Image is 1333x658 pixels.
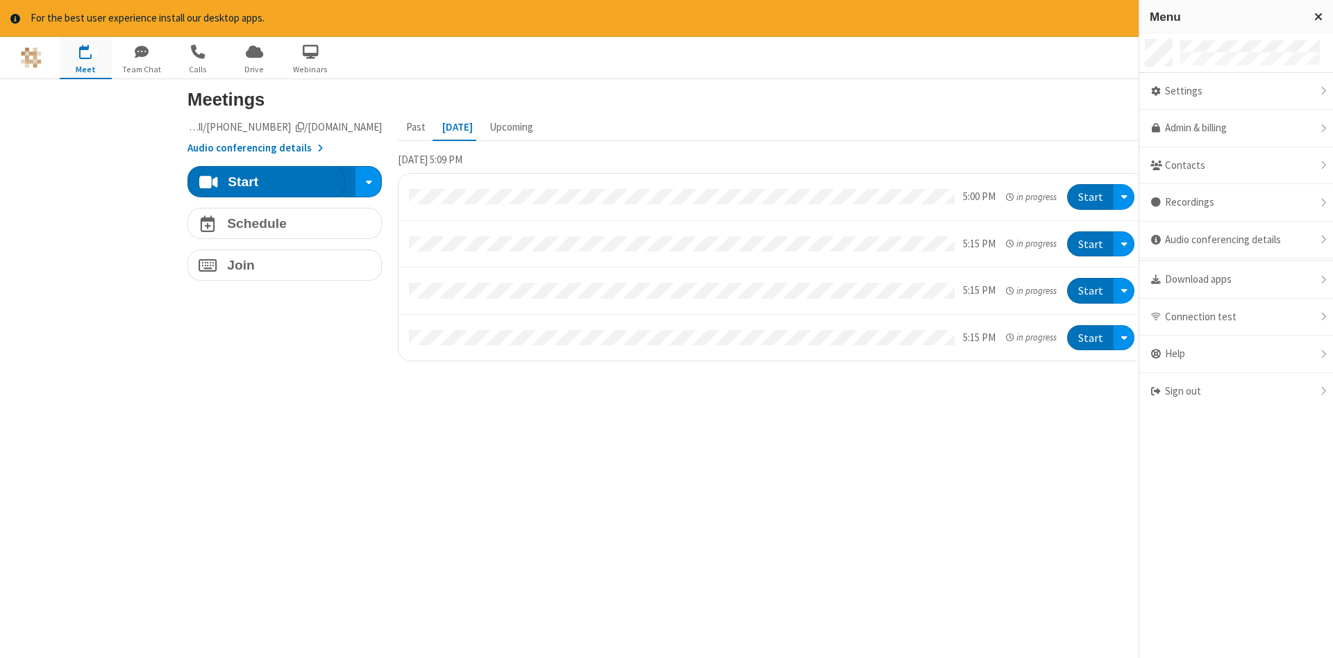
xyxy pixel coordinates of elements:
span: Webinars [285,63,337,76]
button: Start [1067,325,1114,351]
div: Start conference options [360,171,376,193]
span: Team Chat [116,63,168,76]
div: Open menu [1114,184,1134,210]
div: For the best user experience install our desktop apps. [31,10,1218,26]
button: Copy my meeting room linkCopy my meeting room link [187,120,382,135]
img: QA Selenium DO NOT DELETE OR CHANGE [21,47,42,68]
h4: Start [228,175,258,188]
em: in progress [1006,237,1057,250]
div: 5:15 PM [963,236,996,252]
button: Join [187,249,382,281]
em: in progress [1006,331,1057,344]
section: Account details [187,120,382,156]
button: Audio conferencing details [187,140,323,156]
button: Upcoming [481,114,542,140]
span: Copy my meeting room link [165,120,383,133]
div: Settings [1139,73,1333,110]
div: Open menu [1114,231,1134,257]
em: in progress [1006,284,1057,297]
div: 4 [89,44,98,55]
h3: Menu [1150,10,1302,24]
div: Help [1139,336,1333,373]
button: Start [199,166,345,197]
button: Start [1067,184,1114,210]
em: in progress [1006,190,1057,204]
h4: Schedule [227,217,287,230]
div: Recordings [1139,184,1333,222]
button: Start [1067,231,1114,257]
span: [DATE] 5:09 PM [398,153,462,166]
div: Open menu [1114,325,1134,351]
div: 5:15 PM [963,283,996,299]
div: Download apps [1139,261,1333,299]
span: Meet [60,63,112,76]
div: Connection test [1139,299,1333,336]
section: Today's Meetings [398,151,1146,372]
a: Admin & billing [1139,110,1333,147]
button: Start [1067,278,1114,304]
button: Schedule [187,208,382,239]
span: Calls [172,63,224,76]
div: Sign out [1139,373,1333,410]
h3: Meetings [187,90,1146,109]
button: Past [398,114,434,140]
div: 5:00 PM [963,189,996,205]
h4: Join [227,258,255,272]
div: Audio conferencing details [1139,222,1333,259]
span: Drive [228,63,280,76]
button: [DATE] [434,114,481,140]
div: Open menu [1114,278,1134,304]
div: Contacts [1139,147,1333,185]
div: 5:15 PM [963,330,996,346]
